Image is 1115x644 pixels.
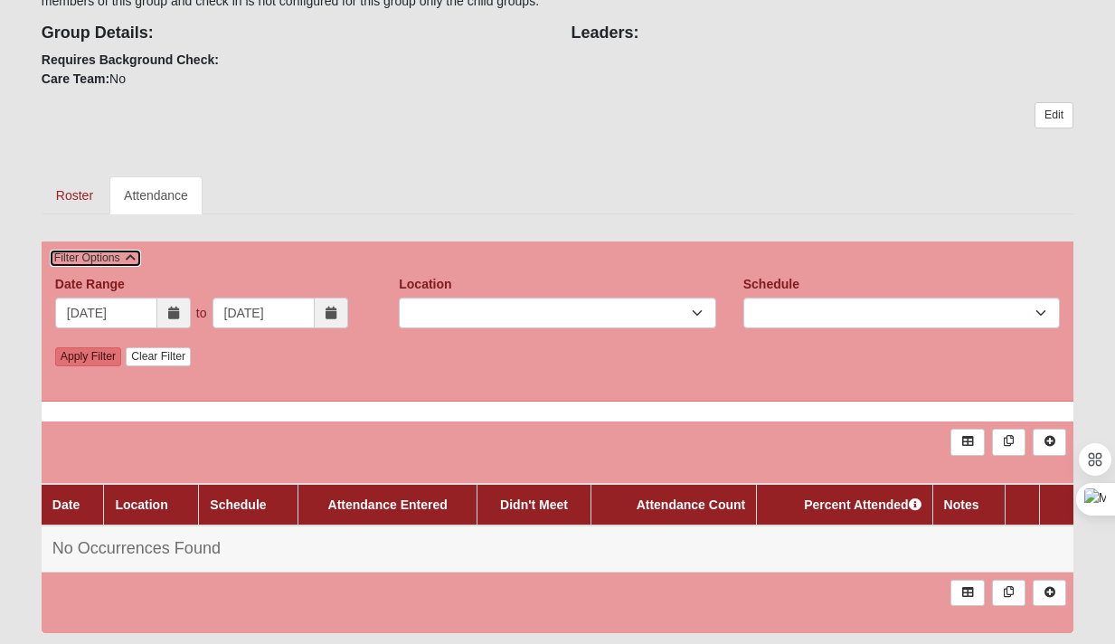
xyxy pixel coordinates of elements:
div: to [196,298,207,328]
a: Merge Records into Merge Template [992,580,1025,606]
span: No Occurrences Found [52,539,221,557]
a: Apply Filter [55,347,121,366]
a: Alt+N [1033,580,1066,606]
a: Location [115,497,167,512]
a: Date [52,497,80,512]
a: Attendance Count [637,497,746,512]
strong: Requires Background Check: [42,52,219,67]
div: No [28,11,558,89]
a: Clear Filter [126,347,191,366]
a: Notes [944,497,979,512]
a: Alt+N [1033,429,1066,455]
h4: Group Details: [42,24,544,43]
h4: Leaders: [572,24,1074,43]
a: Attendance Entered [328,497,448,512]
a: Attendance [109,176,203,214]
a: Export to Excel [950,580,984,606]
label: Schedule [743,275,799,293]
a: Merge Records into Merge Template [992,429,1025,455]
a: Export to Excel [950,429,984,455]
strong: Care Team: [42,71,109,86]
a: Edit [1035,102,1073,128]
a: Didn't Meet [500,497,568,512]
label: Location [399,275,451,293]
button: Filter Options [49,249,142,268]
a: Roster [42,176,108,214]
a: Percent Attended [804,497,921,512]
a: Schedule [210,497,266,512]
label: Date Range [55,275,125,293]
